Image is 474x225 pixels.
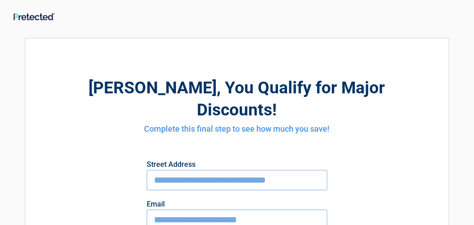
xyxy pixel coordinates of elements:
span: [PERSON_NAME] [89,78,217,97]
label: Street Address [147,161,327,168]
label: Email [147,201,327,208]
h2: , You Qualify for Major Discounts! [75,77,399,121]
h4: Complete this final step to see how much you save! [75,123,399,135]
img: Main Logo [14,13,55,20]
